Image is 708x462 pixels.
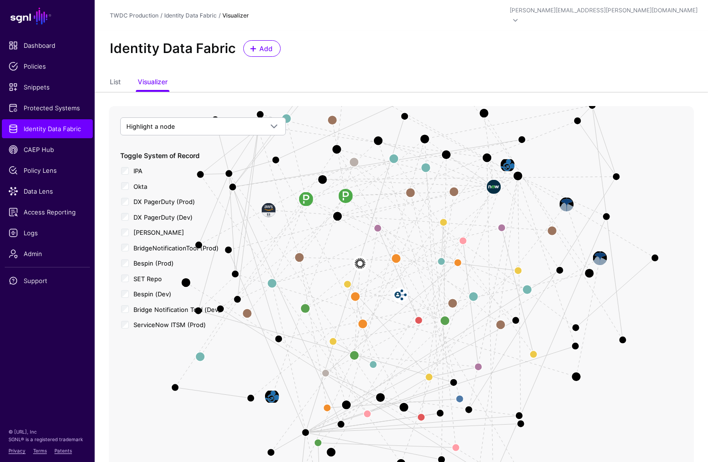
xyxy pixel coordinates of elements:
span: Policy Lens [9,166,86,175]
a: Patents [54,448,72,453]
span: BridgeNotificationTool (Prod) [133,244,219,252]
span: Policies [9,62,86,71]
label: Toggle System of Record [120,151,200,160]
a: List [110,74,121,92]
span: Dashboard [9,41,86,50]
a: SGNL [6,6,89,27]
span: Support [9,276,86,285]
p: © [URL], Inc [9,428,86,435]
a: TWDC Production [110,12,159,19]
a: Data Lens [2,182,93,201]
span: Data Lens [9,187,86,196]
span: Identity Data Fabric [9,124,86,133]
span: Highlight a node [126,123,175,130]
a: CAEP Hub [2,140,93,159]
a: Policies [2,57,93,76]
span: CAEP Hub [9,145,86,154]
span: DX PagerDuty (Prod) [133,198,195,205]
a: Add [243,40,281,57]
span: Admin [9,249,86,258]
div: / [217,11,222,20]
a: Logs [2,223,93,242]
span: [PERSON_NAME] [133,229,184,236]
h2: Identity Data Fabric [110,41,236,57]
span: Okta [133,183,147,190]
span: Access Reporting [9,207,86,217]
a: Visualizer [138,74,168,92]
span: Add [258,44,274,53]
span: ServiceNow ITSM (Prod) [133,321,206,329]
span: Bespin (Prod) [133,259,174,267]
strong: Visualizer [222,12,249,19]
a: Terms [33,448,47,453]
a: Policy Lens [2,161,93,180]
span: IPA [133,167,142,175]
span: Bespin (Dev) [133,290,171,298]
a: Identity Data Fabric [164,12,217,19]
p: SGNL® is a registered trademark [9,435,86,443]
span: SET Repo [133,275,162,283]
a: Dashboard [2,36,93,55]
a: Snippets [2,78,93,97]
a: Admin [2,244,93,263]
a: Access Reporting [2,203,93,222]
span: DX PagerDuty (Dev) [133,213,193,221]
span: Snippets [9,82,86,92]
a: Identity Data Fabric [2,119,93,138]
div: [PERSON_NAME][EMAIL_ADDRESS][PERSON_NAME][DOMAIN_NAME] [510,6,698,15]
span: Logs [9,228,86,238]
a: Privacy [9,448,26,453]
div: / [159,11,164,20]
span: Protected Systems [9,103,86,113]
span: Bridge Notification Tool (Dev) [133,306,221,313]
a: Protected Systems [2,98,93,117]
